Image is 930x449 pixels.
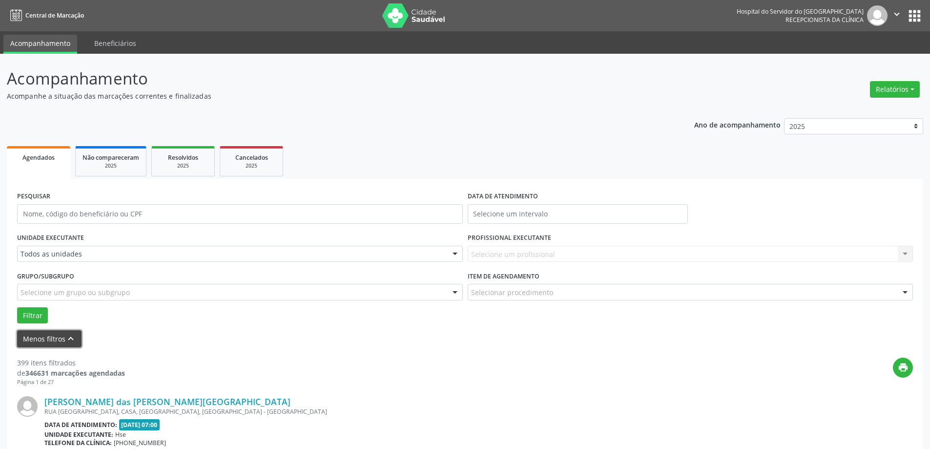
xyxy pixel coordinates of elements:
[17,378,125,386] div: Página 1 de 27
[3,35,77,54] a: Acompanhamento
[44,396,290,407] a: [PERSON_NAME] das [PERSON_NAME][GEOGRAPHIC_DATA]
[25,368,125,378] strong: 346631 marcações agendadas
[17,307,48,324] button: Filtrar
[891,9,902,20] i: 
[21,249,443,259] span: Todos as unidades
[17,330,82,347] button: Menos filtroskeyboard_arrow_up
[468,269,539,284] label: Item de agendamento
[159,162,207,170] div: 2025
[17,396,38,417] img: img
[115,430,126,439] span: Hse
[87,35,143,52] a: Beneficiários
[44,407,766,416] div: RUA [GEOGRAPHIC_DATA], CASA, [GEOGRAPHIC_DATA], [GEOGRAPHIC_DATA] - [GEOGRAPHIC_DATA]
[870,81,920,98] button: Relatórios
[867,5,888,26] img: img
[17,368,125,378] div: de
[119,419,160,430] span: [DATE] 07:00
[168,153,198,162] span: Resolvidos
[83,162,139,170] div: 2025
[44,430,113,439] b: Unidade executante:
[17,189,50,204] label: PESQUISAR
[785,16,864,24] span: Recepcionista da clínica
[235,153,268,162] span: Cancelados
[25,11,84,20] span: Central de Marcação
[898,362,909,373] i: print
[44,439,112,447] b: Telefone da clínica:
[17,269,74,284] label: Grupo/Subgrupo
[468,189,538,204] label: DATA DE ATENDIMENTO
[7,91,648,101] p: Acompanhe a situação das marcações correntes e finalizadas
[893,358,913,378] button: print
[17,231,84,246] label: UNIDADE EXECUTANTE
[694,118,781,130] p: Ano de acompanhamento
[471,287,553,298] span: Selecionar procedimento
[7,66,648,91] p: Acompanhamento
[888,5,906,26] button: 
[21,287,130,298] span: Selecione um grupo ou subgrupo
[83,153,139,162] span: Não compareceram
[468,231,551,246] label: PROFISSIONAL EXECUTANTE
[906,7,923,24] button: apps
[65,333,76,344] i: keyboard_arrow_up
[17,204,463,224] input: Nome, código do beneficiário ou CPF
[737,7,864,16] div: Hospital do Servidor do [GEOGRAPHIC_DATA]
[44,421,117,429] b: Data de atendimento:
[17,358,125,368] div: 399 itens filtrados
[468,204,688,224] input: Selecione um intervalo
[22,153,55,162] span: Agendados
[7,7,84,23] a: Central de Marcação
[227,162,276,170] div: 2025
[114,439,166,447] span: [PHONE_NUMBER]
